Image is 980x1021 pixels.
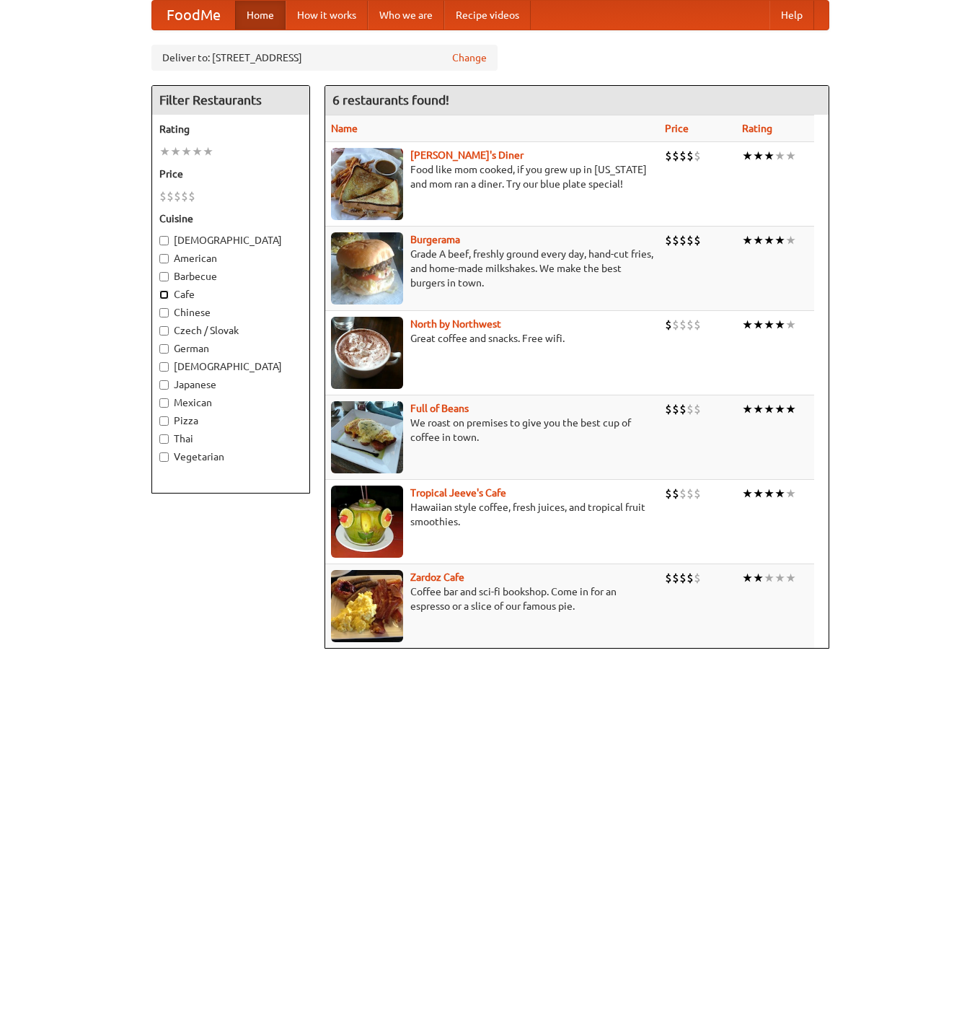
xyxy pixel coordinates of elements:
[753,570,764,586] li: ★
[331,570,403,642] img: zardoz.jpg
[159,362,169,372] input: [DEMOGRAPHIC_DATA]
[331,317,403,389] img: north.jpg
[159,251,302,266] label: American
[159,413,302,428] label: Pizza
[753,401,764,417] li: ★
[694,486,701,501] li: $
[159,188,167,204] li: $
[672,232,679,248] li: $
[742,317,753,333] li: ★
[410,403,469,414] a: Full of Beans
[785,232,796,248] li: ★
[159,308,169,317] input: Chinese
[785,401,796,417] li: ★
[665,232,672,248] li: $
[452,51,487,65] a: Change
[774,317,785,333] li: ★
[764,401,774,417] li: ★
[181,188,188,204] li: $
[152,1,235,30] a: FoodMe
[159,254,169,263] input: American
[774,148,785,164] li: ★
[159,434,169,444] input: Thai
[665,570,672,586] li: $
[672,401,679,417] li: $
[742,401,753,417] li: ★
[159,380,169,390] input: Japanese
[410,149,524,161] b: [PERSON_NAME]'s Diner
[331,401,403,473] img: beans.jpg
[331,486,403,558] img: jeeves.jpg
[687,401,694,417] li: $
[159,344,169,354] input: German
[679,232,687,248] li: $
[159,416,169,426] input: Pizza
[159,269,302,284] label: Barbecue
[331,247,653,290] p: Grade A beef, freshly ground every day, hand-cut fries, and home-made milkshakes. We make the bes...
[159,122,302,136] h5: Rating
[785,570,796,586] li: ★
[679,148,687,164] li: $
[785,148,796,164] li: ★
[410,487,506,499] a: Tropical Jeeve's Cafe
[665,401,672,417] li: $
[159,272,169,281] input: Barbecue
[764,232,774,248] li: ★
[764,486,774,501] li: ★
[159,290,169,299] input: Cafe
[410,571,464,583] a: Zardoz Cafe
[687,317,694,333] li: $
[159,233,302,247] label: [DEMOGRAPHIC_DATA]
[764,148,774,164] li: ★
[687,232,694,248] li: $
[785,317,796,333] li: ★
[331,584,653,613] p: Coffee bar and sci-fi bookshop. Come in for an espresso or a slice of our famous pie.
[679,486,687,501] li: $
[331,416,653,444] p: We roast on premises to give you the best cup of coffee in town.
[742,148,753,164] li: ★
[331,500,653,529] p: Hawaiian style coffee, fresh juices, and tropical fruit smoothies.
[672,317,679,333] li: $
[203,144,213,159] li: ★
[159,450,302,464] label: Vegetarian
[774,401,785,417] li: ★
[331,331,653,346] p: Great coffee and snacks. Free wifi.
[159,341,302,356] label: German
[694,232,701,248] li: $
[159,236,169,245] input: [DEMOGRAPHIC_DATA]
[694,317,701,333] li: $
[159,398,169,408] input: Mexican
[159,377,302,392] label: Japanese
[694,401,701,417] li: $
[742,570,753,586] li: ★
[694,148,701,164] li: $
[687,148,694,164] li: $
[410,234,460,245] a: Burgerama
[753,486,764,501] li: ★
[159,452,169,462] input: Vegetarian
[167,188,174,204] li: $
[665,123,689,134] a: Price
[286,1,368,30] a: How it works
[152,86,309,115] h4: Filter Restaurants
[672,570,679,586] li: $
[331,232,403,304] img: burgerama.jpg
[188,188,195,204] li: $
[331,123,358,134] a: Name
[774,486,785,501] li: ★
[742,232,753,248] li: ★
[331,162,653,191] p: Food like mom cooked, if you grew up in [US_STATE] and mom ran a diner. Try our blue plate special!
[192,144,203,159] li: ★
[769,1,814,30] a: Help
[694,570,701,586] li: $
[679,317,687,333] li: $
[774,232,785,248] li: ★
[672,148,679,164] li: $
[159,167,302,181] h5: Price
[410,318,501,330] a: North by Northwest
[368,1,444,30] a: Who we are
